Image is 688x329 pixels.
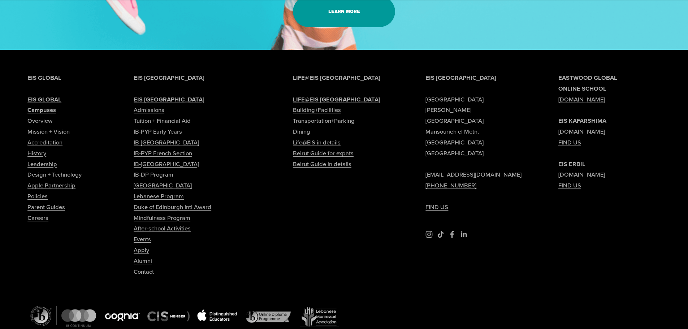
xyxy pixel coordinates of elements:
a: Facebook [449,231,456,238]
a: [GEOGRAPHIC_DATA] [134,180,192,191]
a: Alumni [134,256,152,267]
strong: EIS GLOBAL [27,95,61,104]
a: Overview [27,116,52,126]
a: Mindfulness Program [134,213,190,224]
a: [DOMAIN_NAME] [558,94,605,105]
a: [DOMAIN_NAME] [558,169,605,180]
a: [DOMAIN_NAME] [558,126,605,137]
a: FIND US [425,202,448,213]
a: Parent Guides [27,202,65,213]
a: Life@EIS in details [293,137,341,148]
strong: EIS [GEOGRAPHIC_DATA] [134,73,204,82]
a: Leadership [27,159,57,170]
strong: LIFE@EIS [GEOGRAPHIC_DATA] [293,95,380,104]
a: Policies [27,191,48,202]
a: Apply [134,245,149,256]
strong: EIS ERBIL [558,160,585,168]
a: [EMAIL_ADDRESS][DOMAIN_NAME] [425,169,522,180]
a: Accreditation [27,137,62,148]
a: Mission + Vision [27,126,70,137]
strong: EIS GLOBAL [27,73,61,82]
a: Tuition + Financial Aid [134,116,191,126]
a: Instagram [425,231,433,238]
a: Beirut Guide for expats [293,148,354,159]
a: EIS GLOBAL [27,94,61,105]
a: IB-PYP Early Years [134,126,182,137]
a: Careers [27,213,48,224]
strong: Campuses [27,105,56,114]
a: Transportation+Parking [293,116,355,126]
a: Duke of Edinburgh Intl Award [134,202,211,213]
a: [PHONE_NUMBER] [425,180,476,191]
a: Apple Partnership [27,180,75,191]
a: FIND US [558,137,581,148]
a: EIS [GEOGRAPHIC_DATA] [134,94,204,105]
a: LinkedIn [460,231,467,238]
a: FIND US [558,180,581,191]
a: Admissions [134,105,164,116]
a: Campuses [27,105,56,116]
strong: EIS [GEOGRAPHIC_DATA] [425,73,496,82]
a: IB-PYP French Section [134,148,192,159]
a: After-school Activities [134,223,191,234]
strong: EASTWOOD GLOBAL ONLINE SCHOOL [558,73,617,93]
strong: EIS KAFARSHIMA [558,116,606,125]
a: Building+Facilities [293,105,341,116]
a: IB-[GEOGRAPHIC_DATA] [134,137,199,148]
a: Beirut Guide in details [293,159,351,170]
p: [GEOGRAPHIC_DATA] [PERSON_NAME][GEOGRAPHIC_DATA] Mansourieh el Metn, [GEOGRAPHIC_DATA] [GEOGRAPHI... [425,73,528,213]
a: History [27,148,46,159]
a: Contact [134,267,154,277]
a: Dining [293,126,310,137]
a: IB-DP Program [134,169,173,180]
a: Design + Technology [27,169,82,180]
a: IB-[GEOGRAPHIC_DATA] [134,159,199,170]
a: Lebanese Program [134,191,184,202]
a: TikTok [437,231,444,238]
a: LIFE@EIS [GEOGRAPHIC_DATA] [293,94,380,105]
a: Events [134,234,151,245]
strong: LIFE@EIS [GEOGRAPHIC_DATA] [293,73,380,82]
strong: EIS [GEOGRAPHIC_DATA] [134,95,204,104]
